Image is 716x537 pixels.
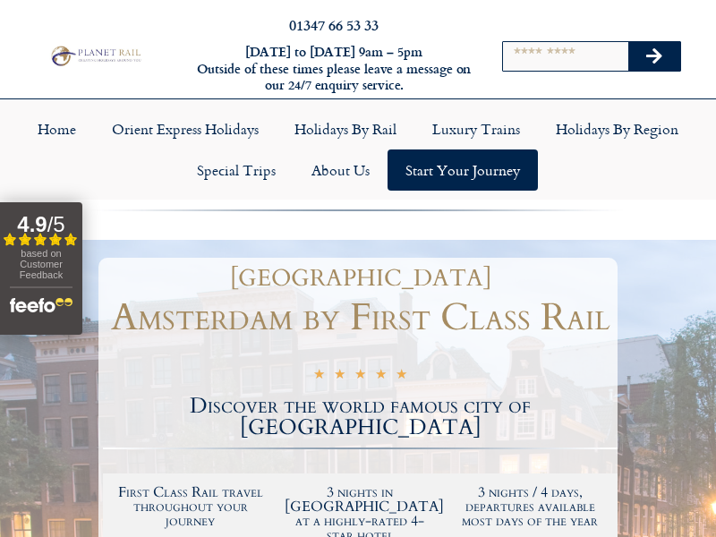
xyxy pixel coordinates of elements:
[334,368,345,385] i: ★
[94,108,277,149] a: Orient Express Holidays
[9,108,707,191] nav: Menu
[375,368,387,385] i: ★
[47,44,143,67] img: Planet Rail Train Holidays Logo
[454,485,606,528] h2: 3 nights / 4 days, departures available most days of the year
[115,485,267,528] h2: First Class Rail travel throughout your journey
[313,368,325,385] i: ★
[538,108,696,149] a: Holidays by Region
[628,42,680,71] button: Search
[313,366,407,385] div: 5/5
[396,368,407,385] i: ★
[112,267,609,290] h1: [GEOGRAPHIC_DATA]
[103,299,618,337] h1: Amsterdam by First Class Rail
[179,149,294,191] a: Special Trips
[195,44,473,94] h6: [DATE] to [DATE] 9am – 5pm Outside of these times please leave a message on our 24/7 enquiry serv...
[388,149,538,191] a: Start your Journey
[103,396,618,439] h2: Discover the world famous city of [GEOGRAPHIC_DATA]
[20,108,94,149] a: Home
[294,149,388,191] a: About Us
[414,108,538,149] a: Luxury Trains
[289,14,379,35] a: 01347 66 53 33
[277,108,414,149] a: Holidays by Rail
[354,368,366,385] i: ★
